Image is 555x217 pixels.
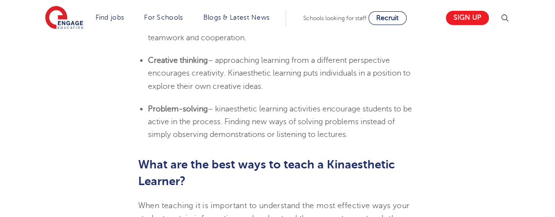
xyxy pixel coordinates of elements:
[96,14,124,21] a: Find jobs
[148,7,412,42] span: – engaging in kinaesthetic activities often involves interacting with and communicating with othe...
[148,56,208,65] b: Creative thinking
[203,14,270,21] a: Blogs & Latest News
[148,105,412,139] span: – kinaesthetic learning activities encourage students to be active in the process. Finding new wa...
[148,105,208,113] b: Problem-solving
[148,56,410,91] span: – approaching learning from a different perspective encourages creativity. Kinaesthetic learning ...
[368,11,407,25] a: Recruit
[303,15,366,22] span: Schools looking for staff
[446,11,489,25] a: Sign up
[45,6,83,30] img: Engage Education
[376,14,399,22] span: Recruit
[144,14,183,21] a: For Schools
[138,156,417,190] h2: What are the best ways to teach a Kinaesthetic Learner?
